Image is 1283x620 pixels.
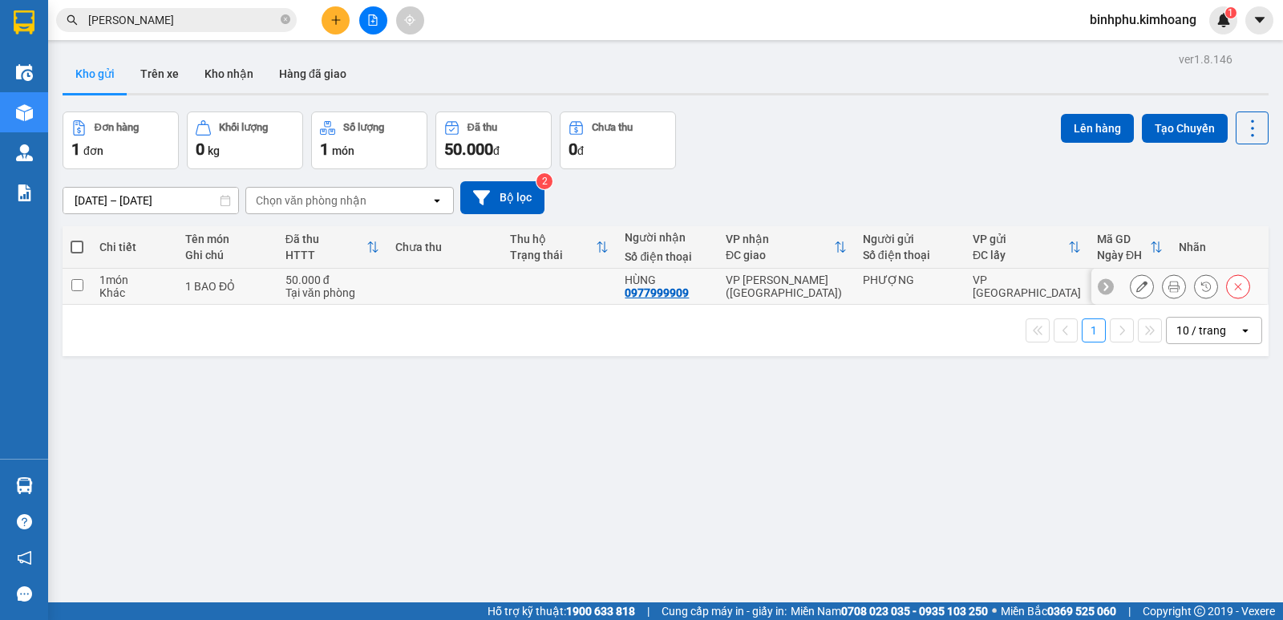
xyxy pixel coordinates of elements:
input: Tìm tên, số ĐT hoặc mã đơn [88,11,277,29]
button: Khối lượng0kg [187,111,303,169]
img: warehouse-icon [16,144,33,161]
button: Trên xe [127,55,192,93]
div: Trạng thái [510,249,596,261]
button: aim [396,6,424,34]
div: VP [PERSON_NAME] ([GEOGRAPHIC_DATA]) [726,274,847,299]
span: aim [404,14,415,26]
div: Số điện thoại [863,249,957,261]
div: 0977999909 [625,286,689,299]
img: warehouse-icon [16,64,33,81]
span: VP [PERSON_NAME] ([GEOGRAPHIC_DATA]) [6,69,161,99]
div: ĐC giao [726,249,834,261]
span: GIAO: [6,120,38,135]
div: Tên món [185,233,269,245]
span: notification [17,550,32,565]
th: Toggle SortBy [1089,226,1171,269]
div: Số điện thoại [625,250,710,263]
div: Số lượng [343,122,384,133]
button: Kho gửi [63,55,127,93]
span: HÙNG [86,102,120,117]
div: HTTT [285,249,366,261]
button: caret-down [1245,6,1273,34]
div: Đã thu [285,233,366,245]
span: close-circle [281,14,290,24]
button: Kho nhận [192,55,266,93]
th: Toggle SortBy [718,226,855,269]
span: 0 [569,140,577,159]
span: 1 [1228,7,1233,18]
span: món [332,144,354,157]
button: Số lượng1món [311,111,427,169]
div: VP nhận [726,233,834,245]
span: ⚪️ [992,608,997,614]
span: close-circle [281,13,290,28]
div: Khác [99,286,169,299]
span: Miền Bắc [1001,602,1116,620]
th: Toggle SortBy [965,226,1089,269]
button: Bộ lọc [460,181,544,214]
img: warehouse-icon [16,477,33,494]
button: Hàng đã giao [266,55,359,93]
span: PHƯỢNG [6,47,64,62]
button: Đơn hàng1đơn [63,111,179,169]
div: Người nhận [625,231,710,244]
div: Nhãn [1179,241,1259,253]
span: 0977999909 - [6,102,120,117]
button: file-add [359,6,387,34]
span: message [17,586,32,602]
span: plus [330,14,342,26]
div: Tại văn phòng [285,286,379,299]
input: Select a date range. [63,188,238,213]
button: Chưa thu0đ [560,111,676,169]
div: ver 1.8.146 [1179,51,1232,68]
div: Khối lượng [219,122,268,133]
div: Người gửi [863,233,957,245]
div: 50.000 đ [285,274,379,286]
button: plus [322,6,350,34]
div: ĐC lấy [973,249,1068,261]
img: logo-vxr [14,10,34,34]
div: Ngày ĐH [1097,249,1150,261]
p: NHẬN: [6,69,234,99]
span: đ [493,144,500,157]
div: Thu hộ [510,233,596,245]
img: solution-icon [16,184,33,201]
p: GỬI: [6,31,234,62]
div: VP gửi [973,233,1068,245]
strong: 0708 023 035 - 0935 103 250 [841,605,988,618]
span: copyright [1194,606,1205,617]
span: question-circle [17,514,32,529]
div: PHƯỢNG [863,274,957,286]
span: 0 [196,140,204,159]
th: Toggle SortBy [502,226,617,269]
strong: 1900 633 818 [566,605,635,618]
div: 1 món [99,274,169,286]
sup: 2 [536,173,552,189]
svg: open [431,194,443,207]
span: caret-down [1253,13,1267,27]
strong: 0369 525 060 [1047,605,1116,618]
div: Sửa đơn hàng [1130,274,1154,298]
button: 1 [1082,318,1106,342]
span: 50.000 [444,140,493,159]
button: Lên hàng [1061,114,1134,143]
div: Chi tiết [99,241,169,253]
div: Chưa thu [592,122,633,133]
div: Ghi chú [185,249,269,261]
th: Toggle SortBy [277,226,387,269]
span: | [647,602,650,620]
img: warehouse-icon [16,104,33,121]
button: Đã thu50.000đ [435,111,552,169]
span: đ [577,144,584,157]
span: | [1128,602,1131,620]
div: Chưa thu [395,241,494,253]
div: Đã thu [467,122,497,133]
span: search [67,14,78,26]
img: icon-new-feature [1216,13,1231,27]
div: 1 BAO ĐỎ [185,280,269,293]
span: Miền Nam [791,602,988,620]
button: Tạo Chuyến [1142,114,1228,143]
span: Cung cấp máy in - giấy in: [662,602,787,620]
div: VP [GEOGRAPHIC_DATA] [973,274,1081,299]
span: file-add [367,14,378,26]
